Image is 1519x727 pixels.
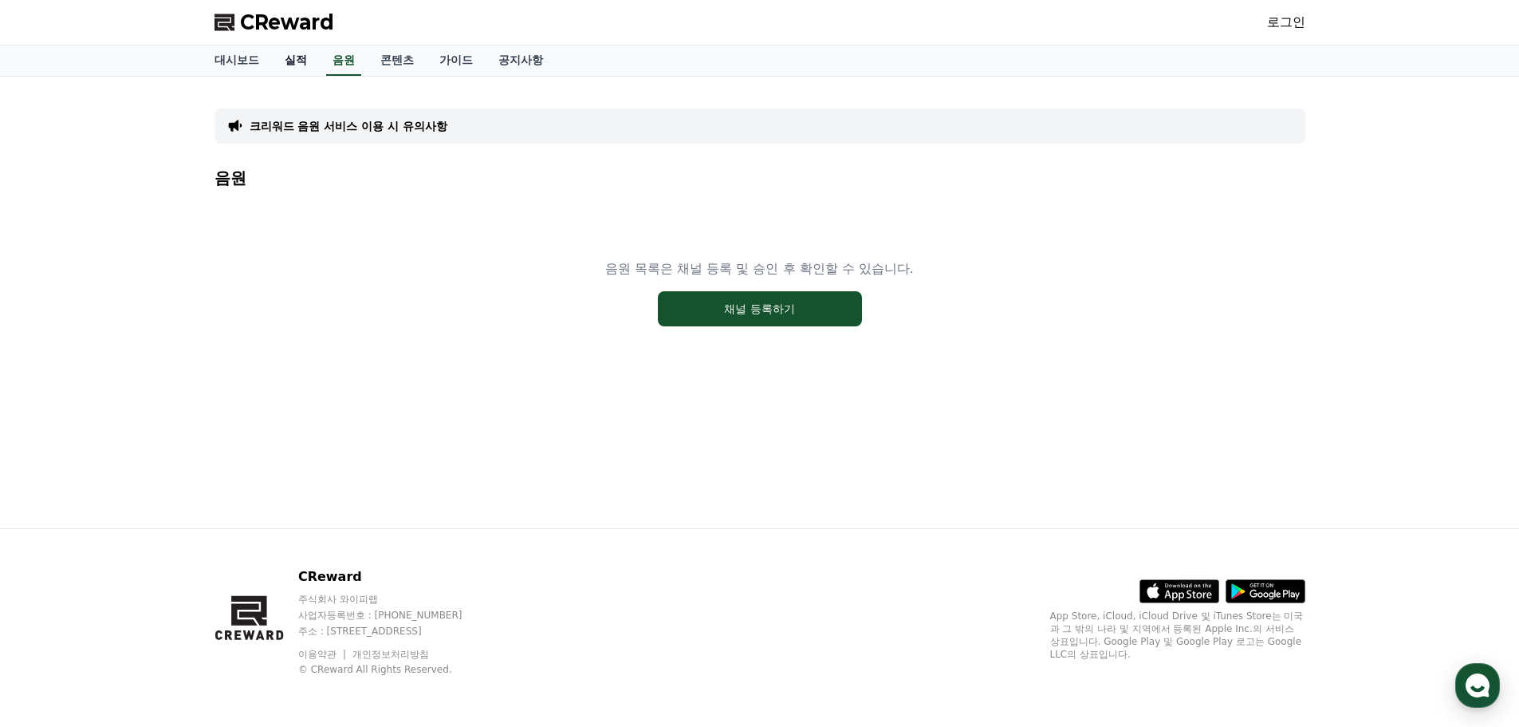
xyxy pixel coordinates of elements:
a: 콘텐츠 [368,45,427,76]
a: 대화 [105,506,206,546]
p: 음원 목록은 채널 등록 및 승인 후 확인할 수 있습니다. [605,259,914,279]
span: 홈 [50,530,60,543]
a: 공지사항 [486,45,556,76]
p: App Store, iCloud, iCloud Drive 및 iTunes Store는 미국과 그 밖의 나라 및 지역에서 등록된 Apple Inc.의 서비스 상표입니다. Goo... [1050,610,1305,661]
span: 대화 [146,531,165,543]
a: 가이드 [427,45,486,76]
a: CReward [214,10,334,35]
p: © CReward All Rights Reserved. [298,663,493,676]
h4: 음원 [214,169,1305,187]
a: 음원 [326,45,361,76]
a: 개인정보처리방침 [352,649,429,660]
a: 크리워드 음원 서비스 이용 시 유의사항 [250,118,447,134]
p: 주소 : [STREET_ADDRESS] [298,625,493,638]
span: 설정 [246,530,266,543]
a: 홈 [5,506,105,546]
button: 채널 등록하기 [658,291,862,326]
a: 대시보드 [202,45,272,76]
p: 사업자등록번호 : [PHONE_NUMBER] [298,609,493,622]
a: 실적 [272,45,320,76]
p: 주식회사 와이피랩 [298,593,493,606]
a: 설정 [206,506,306,546]
a: 로그인 [1267,13,1305,32]
p: CReward [298,567,493,587]
a: 이용약관 [298,649,348,660]
span: CReward [240,10,334,35]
